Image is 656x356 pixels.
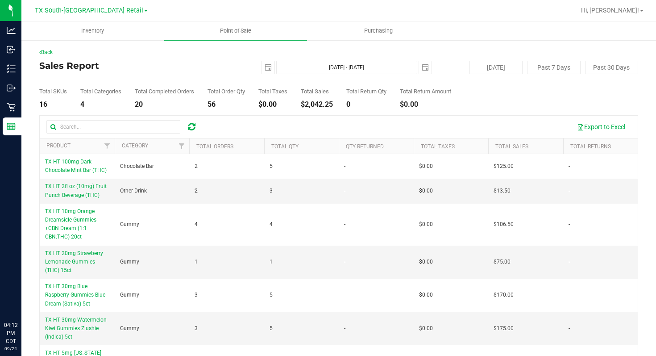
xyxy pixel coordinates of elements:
a: Total Returns [570,143,611,150]
span: - [344,162,345,171]
span: - [344,187,345,195]
div: Total Completed Orders [135,88,194,94]
span: - [569,258,570,266]
inline-svg: Reports [7,122,16,131]
div: 0 [346,101,386,108]
a: Product [46,142,71,149]
span: Gummy [120,258,139,266]
inline-svg: Inventory [7,64,16,73]
p: 04:12 PM CDT [4,321,17,345]
div: 4 [80,101,121,108]
span: $13.50 [494,187,511,195]
a: Category [122,142,148,149]
span: TX HT 10mg Orange Dreamsicle Gummies +CBN Dream (1:1 CBN:THC) 20ct [45,208,96,240]
div: 16 [39,101,67,108]
div: $0.00 [258,101,287,108]
span: 3 [195,291,198,299]
input: Search... [46,120,180,134]
a: Back [39,49,53,55]
div: Total Categories [80,88,121,94]
a: Purchasing [307,21,450,40]
span: Point of Sale [208,27,263,35]
inline-svg: Retail [7,103,16,112]
div: Total Order Qty [208,88,245,94]
span: $125.00 [494,162,514,171]
span: 4 [195,220,198,229]
span: TX South-[GEOGRAPHIC_DATA] Retail [35,7,143,14]
p: 09/24 [4,345,17,352]
span: TX HT 2fl oz (10mg) Fruit Punch Beverage (THC) [45,183,107,198]
button: Past 30 Days [585,61,638,74]
div: Total SKUs [39,88,67,94]
iframe: Resource center unread badge [26,283,37,294]
span: $0.00 [419,162,433,171]
span: 3 [270,187,273,195]
div: Total Return Amount [400,88,451,94]
a: Total Qty [271,143,299,150]
span: Inventory [69,27,116,35]
span: $0.00 [419,187,433,195]
span: TX HT 30mg Blue Raspberry Gummies Blue Dream (Sativa) 5ct [45,283,105,306]
span: TX HT 30mg Watermelon Kiwi Gummies Zlushie (Indica) 5ct [45,317,107,340]
button: Export to Excel [571,119,631,134]
span: Chocolate Bar [120,162,154,171]
span: $75.00 [494,258,511,266]
span: 3 [195,324,198,333]
span: select [262,61,274,74]
span: - [344,291,345,299]
div: $0.00 [400,101,451,108]
button: Past 7 Days [527,61,580,74]
span: 2 [195,187,198,195]
iframe: Resource center [9,285,36,311]
span: - [569,220,570,229]
div: Total Taxes [258,88,287,94]
div: 20 [135,101,194,108]
span: 1 [195,258,198,266]
span: Purchasing [352,27,405,35]
div: 56 [208,101,245,108]
span: 5 [270,291,273,299]
span: $0.00 [419,324,433,333]
span: 5 [270,162,273,171]
span: TX HT 20mg Strawberry Lemonade Gummies (THC) 15ct [45,250,103,273]
span: select [419,61,432,74]
span: Gummy [120,291,139,299]
h4: Sales Report [39,61,239,71]
div: Total Sales [301,88,333,94]
span: - [344,220,345,229]
span: - [344,324,345,333]
a: Total Sales [495,143,528,150]
a: Filter [174,138,189,154]
span: 4 [270,220,273,229]
span: $170.00 [494,291,514,299]
span: Gummy [120,324,139,333]
a: Inventory [21,21,164,40]
span: $0.00 [419,291,433,299]
span: Other Drink [120,187,147,195]
a: Total Orders [196,143,233,150]
span: $175.00 [494,324,514,333]
span: 5 [270,324,273,333]
span: TX HT 100mg Dark Chocolate Mint Bar (THC) [45,159,107,173]
button: [DATE] [469,61,523,74]
a: Total Taxes [421,143,455,150]
inline-svg: Inbound [7,45,16,54]
a: Qty Returned [346,143,384,150]
span: - [569,291,570,299]
a: Filter [100,138,114,154]
span: $0.00 [419,220,433,229]
span: - [569,324,570,333]
a: Point of Sale [164,21,307,40]
span: - [569,187,570,195]
span: Gummy [120,220,139,229]
span: 1 [270,258,273,266]
inline-svg: Analytics [7,26,16,35]
inline-svg: Outbound [7,84,16,92]
span: - [569,162,570,171]
div: Total Return Qty [346,88,386,94]
span: Hi, [PERSON_NAME]! [581,7,639,14]
span: $106.50 [494,220,514,229]
div: $2,042.25 [301,101,333,108]
span: - [344,258,345,266]
span: $0.00 [419,258,433,266]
